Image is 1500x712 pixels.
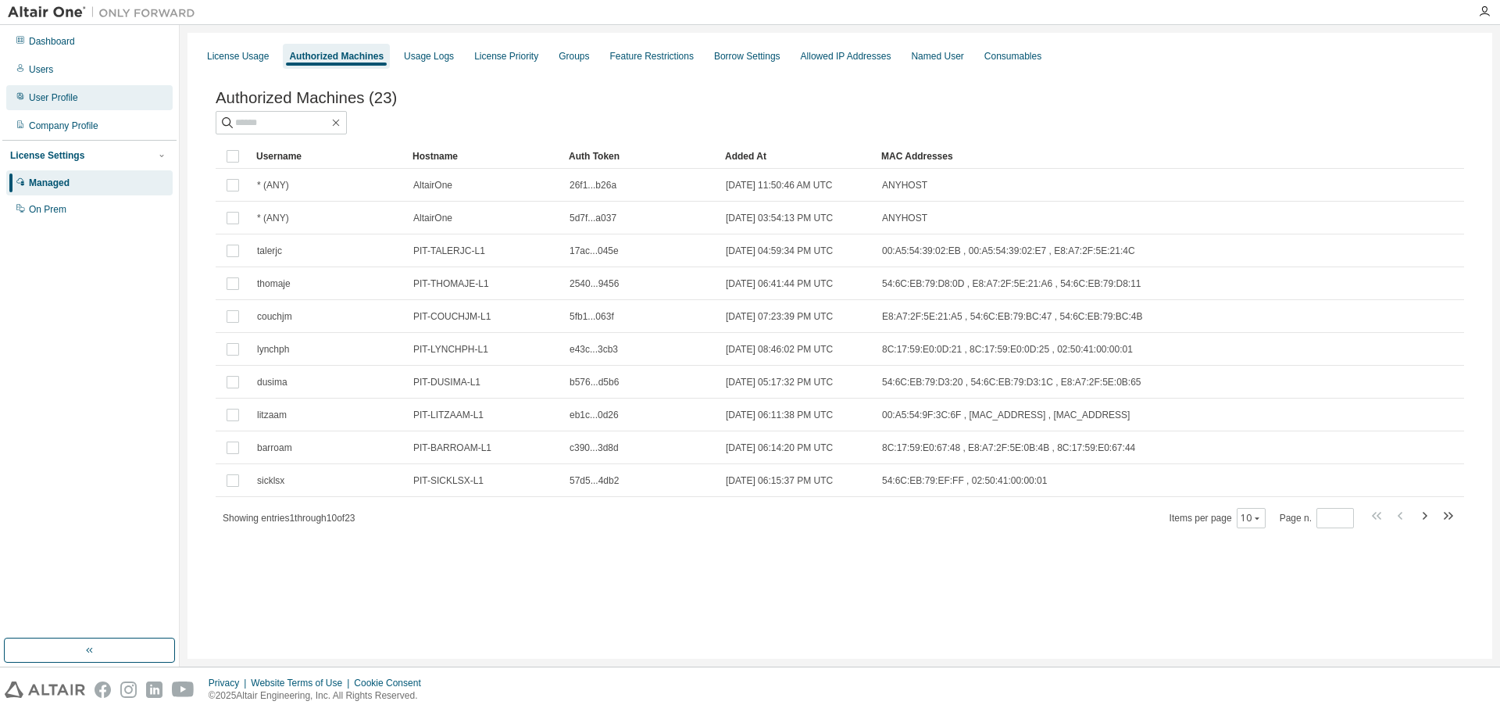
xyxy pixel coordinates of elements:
[29,203,66,216] div: On Prem
[29,177,70,189] div: Managed
[570,179,616,191] span: 26f1...b26a
[257,474,284,487] span: sicklsx
[413,245,485,257] span: PIT-TALERJC-L1
[882,474,1047,487] span: 54:6C:EB:79:EF:FF , 02:50:41:00:00:01
[726,245,833,257] span: [DATE] 04:59:34 PM UTC
[29,120,98,132] div: Company Profile
[1280,508,1354,528] span: Page n.
[1241,512,1262,524] button: 10
[570,474,619,487] span: 57d5...4db2
[257,409,287,421] span: litzaam
[354,677,430,689] div: Cookie Consent
[209,677,251,689] div: Privacy
[569,144,712,169] div: Auth Token
[413,310,491,323] span: PIT-COUCHJM-L1
[474,50,538,63] div: License Priority
[120,682,137,698] img: instagram.svg
[256,144,400,169] div: Username
[413,376,480,388] span: PIT-DUSIMA-L1
[209,689,430,703] p: © 2025 Altair Engineering, Inc. All Rights Reserved.
[726,179,833,191] span: [DATE] 11:50:46 AM UTC
[801,50,891,63] div: Allowed IP Addresses
[172,682,195,698] img: youtube.svg
[984,50,1041,63] div: Consumables
[911,50,963,63] div: Named User
[257,442,292,454] span: barroam
[882,343,1133,356] span: 8C:17:59:E0:0D:21 , 8C:17:59:E0:0D:25 , 02:50:41:00:00:01
[882,179,927,191] span: ANYHOST
[726,409,833,421] span: [DATE] 06:11:38 PM UTC
[257,245,282,257] span: talerjc
[725,144,869,169] div: Added At
[570,343,618,356] span: e43c...3cb3
[726,277,833,290] span: [DATE] 06:41:44 PM UTC
[726,343,833,356] span: [DATE] 08:46:02 PM UTC
[882,409,1130,421] span: 00:A5:54:9F:3C:6F , [MAC_ADDRESS] , [MAC_ADDRESS]
[1170,508,1266,528] span: Items per page
[882,442,1135,454] span: 8C:17:59:E0:67:48 , E8:A7:2F:5E:0B:4B , 8C:17:59:E0:67:44
[570,442,619,454] span: c390...3d8d
[413,474,484,487] span: PIT-SICKLSX-L1
[29,91,78,104] div: User Profile
[559,50,589,63] div: Groups
[257,376,287,388] span: dusima
[882,245,1135,257] span: 00:A5:54:39:02:EB , 00:A5:54:39:02:E7 , E8:A7:2F:5E:21:4C
[257,179,289,191] span: * (ANY)
[146,682,162,698] img: linkedin.svg
[882,310,1143,323] span: E8:A7:2F:5E:21:A5 , 54:6C:EB:79:BC:47 , 54:6C:EB:79:BC:4B
[413,442,491,454] span: PIT-BARROAM-L1
[223,513,355,524] span: Showing entries 1 through 10 of 23
[882,277,1141,290] span: 54:6C:EB:79:D8:0D , E8:A7:2F:5E:21:A6 , 54:6C:EB:79:D8:11
[8,5,203,20] img: Altair One
[216,89,397,107] span: Authorized Machines (23)
[413,409,484,421] span: PIT-LITZAAM-L1
[882,376,1141,388] span: 54:6C:EB:79:D3:20 , 54:6C:EB:79:D3:1C , E8:A7:2F:5E:0B:65
[714,50,780,63] div: Borrow Settings
[881,144,1300,169] div: MAC Addresses
[570,409,619,421] span: eb1c...0d26
[726,310,833,323] span: [DATE] 07:23:39 PM UTC
[5,682,85,698] img: altair_logo.svg
[882,212,927,224] span: ANYHOST
[726,474,833,487] span: [DATE] 06:15:37 PM UTC
[610,50,694,63] div: Feature Restrictions
[289,50,384,63] div: Authorized Machines
[207,50,269,63] div: License Usage
[570,376,619,388] span: b576...d5b6
[726,376,833,388] span: [DATE] 05:17:32 PM UTC
[412,144,556,169] div: Hostname
[413,343,488,356] span: PIT-LYNCHPH-L1
[257,212,289,224] span: * (ANY)
[257,277,291,290] span: thomaje
[257,343,289,356] span: lynchph
[726,212,833,224] span: [DATE] 03:54:13 PM UTC
[404,50,454,63] div: Usage Logs
[413,179,452,191] span: AltairOne
[413,277,489,290] span: PIT-THOMAJE-L1
[570,310,614,323] span: 5fb1...063f
[726,442,833,454] span: [DATE] 06:14:20 PM UTC
[570,245,619,257] span: 17ac...045e
[29,63,53,76] div: Users
[413,212,452,224] span: AltairOne
[29,35,75,48] div: Dashboard
[570,212,616,224] span: 5d7f...a037
[251,677,354,689] div: Website Terms of Use
[257,310,292,323] span: couchjm
[570,277,619,290] span: 2540...9456
[10,149,84,162] div: License Settings
[95,682,111,698] img: facebook.svg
